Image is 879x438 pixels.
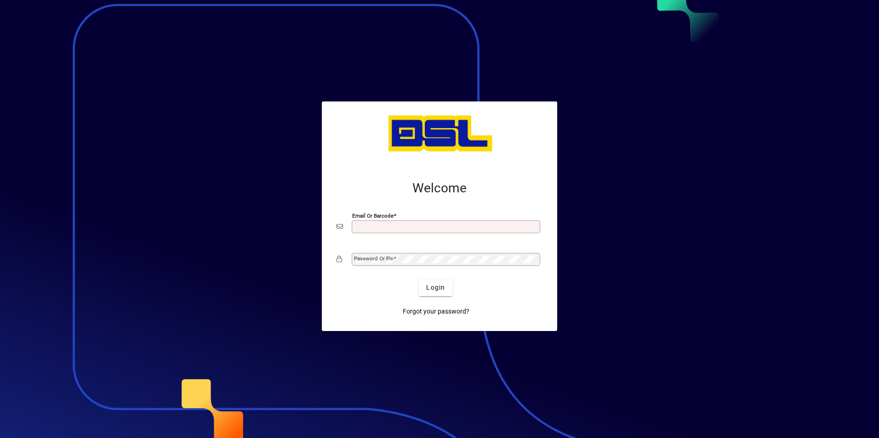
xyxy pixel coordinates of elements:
[419,280,452,296] button: Login
[337,180,542,196] h2: Welcome
[399,303,473,320] a: Forgot your password?
[426,283,445,292] span: Login
[403,307,469,316] span: Forgot your password?
[352,212,394,219] mat-label: Email or Barcode
[354,255,394,262] mat-label: Password or Pin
